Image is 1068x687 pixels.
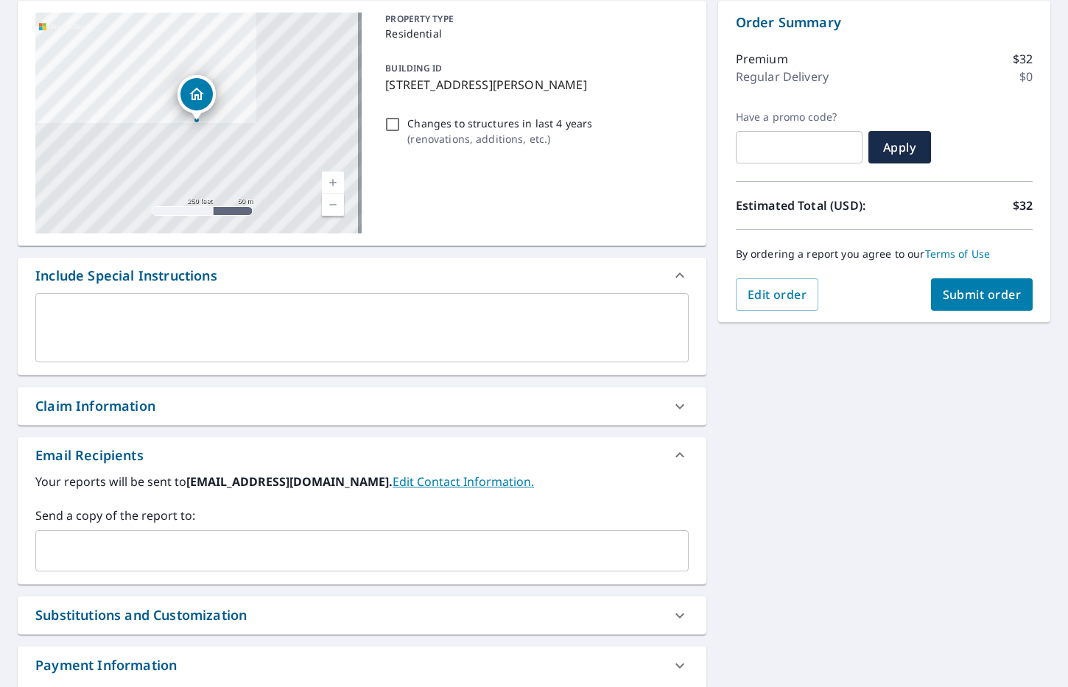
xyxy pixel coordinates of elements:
a: EditContactInfo [393,473,534,490]
div: Include Special Instructions [35,266,217,286]
label: Send a copy of the report to: [35,507,689,524]
div: Claim Information [35,396,155,416]
p: Premium [736,50,788,68]
p: $32 [1013,197,1033,214]
button: Edit order [736,278,819,311]
p: $0 [1019,68,1033,85]
b: [EMAIL_ADDRESS][DOMAIN_NAME]. [186,473,393,490]
div: Dropped pin, building 1, Residential property, 10319 Ashbrook Dr Saint Louis, MO 63137 [178,75,216,121]
label: Have a promo code? [736,110,863,124]
p: ( renovations, additions, etc. ) [407,131,592,147]
p: [STREET_ADDRESS][PERSON_NAME] [385,76,682,94]
span: Submit order [943,286,1022,303]
p: $32 [1013,50,1033,68]
div: Substitutions and Customization [35,605,247,625]
button: Apply [868,131,931,163]
p: By ordering a report you agree to our [736,247,1033,261]
p: Changes to structures in last 4 years [407,116,592,131]
label: Your reports will be sent to [35,473,689,490]
p: Estimated Total (USD): [736,197,885,214]
button: Submit order [931,278,1033,311]
p: Regular Delivery [736,68,829,85]
p: Residential [385,26,682,41]
div: Email Recipients [18,437,706,473]
p: BUILDING ID [385,62,442,74]
div: Substitutions and Customization [18,596,706,634]
div: Email Recipients [35,445,144,465]
a: Current Level 17, Zoom Out [322,194,344,216]
div: Claim Information [18,387,706,425]
p: PROPERTY TYPE [385,13,682,26]
a: Current Level 17, Zoom In [322,172,344,194]
span: Apply [880,139,919,155]
div: Payment Information [35,655,177,675]
span: Edit order [748,286,807,303]
div: Include Special Instructions [18,258,706,293]
div: Payment Information [18,647,706,684]
a: Terms of Use [925,247,991,261]
p: Order Summary [736,13,1033,32]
